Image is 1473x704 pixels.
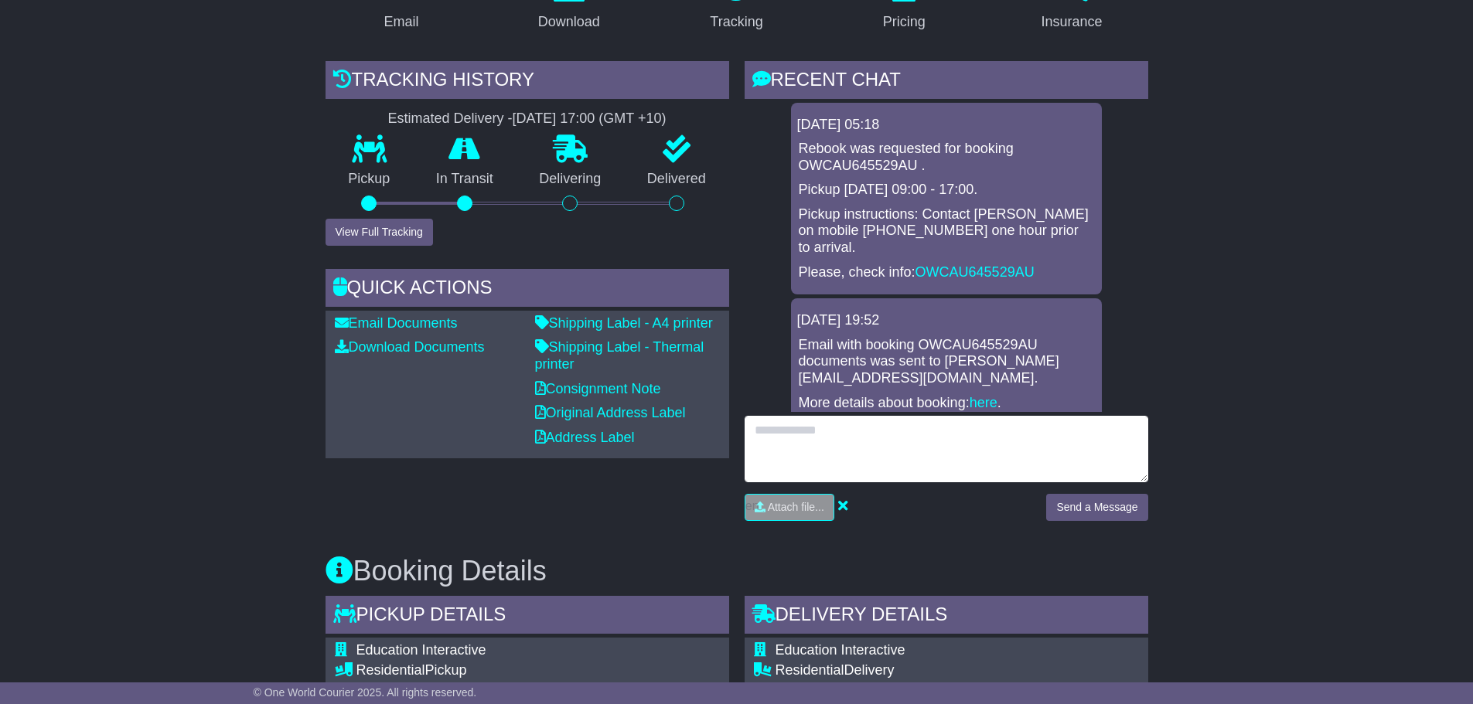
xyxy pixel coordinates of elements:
[799,182,1094,199] p: Pickup [DATE] 09:00 - 17:00.
[335,315,458,331] a: Email Documents
[513,111,667,128] div: [DATE] 17:00 (GMT +10)
[1046,494,1147,521] button: Send a Message
[254,686,477,699] span: © One World Courier 2025. All rights reserved.
[413,171,517,188] p: In Transit
[356,662,425,678] span: Residential
[326,596,729,638] div: Pickup Details
[326,219,433,246] button: View Full Tracking
[535,315,713,331] a: Shipping Label - A4 printer
[535,405,686,420] a: Original Address Label
[1042,12,1103,32] div: Insurance
[710,12,762,32] div: Tracking
[356,662,720,679] div: Pickup
[535,381,661,396] a: Consignment Note
[883,12,926,32] div: Pricing
[326,171,414,188] p: Pickup
[745,61,1148,103] div: RECENT CHAT
[776,662,1139,679] div: Delivery
[799,395,1094,412] p: More details about booking: .
[624,171,729,188] p: Delivered
[326,269,729,311] div: Quick Actions
[970,395,997,410] a: here
[799,337,1094,387] p: Email with booking OWCAU645529AU documents was sent to [PERSON_NAME][EMAIL_ADDRESS][DOMAIN_NAME].
[356,642,486,658] span: Education Interactive
[797,312,1096,329] div: [DATE] 19:52
[776,662,844,678] span: Residential
[535,339,704,372] a: Shipping Label - Thermal printer
[797,117,1096,134] div: [DATE] 05:18
[535,430,635,445] a: Address Label
[384,12,418,32] div: Email
[745,596,1148,638] div: Delivery Details
[517,171,625,188] p: Delivering
[776,642,905,658] span: Education Interactive
[916,264,1035,280] a: OWCAU645529AU
[799,206,1094,257] p: Pickup instructions: Contact [PERSON_NAME] on mobile [PHONE_NUMBER] one hour prior to arrival.
[799,264,1094,281] p: Please, check info:
[326,61,729,103] div: Tracking history
[326,111,729,128] div: Estimated Delivery -
[799,141,1094,174] p: Rebook was requested for booking OWCAU645529AU .
[335,339,485,355] a: Download Documents
[326,556,1148,587] h3: Booking Details
[538,12,600,32] div: Download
